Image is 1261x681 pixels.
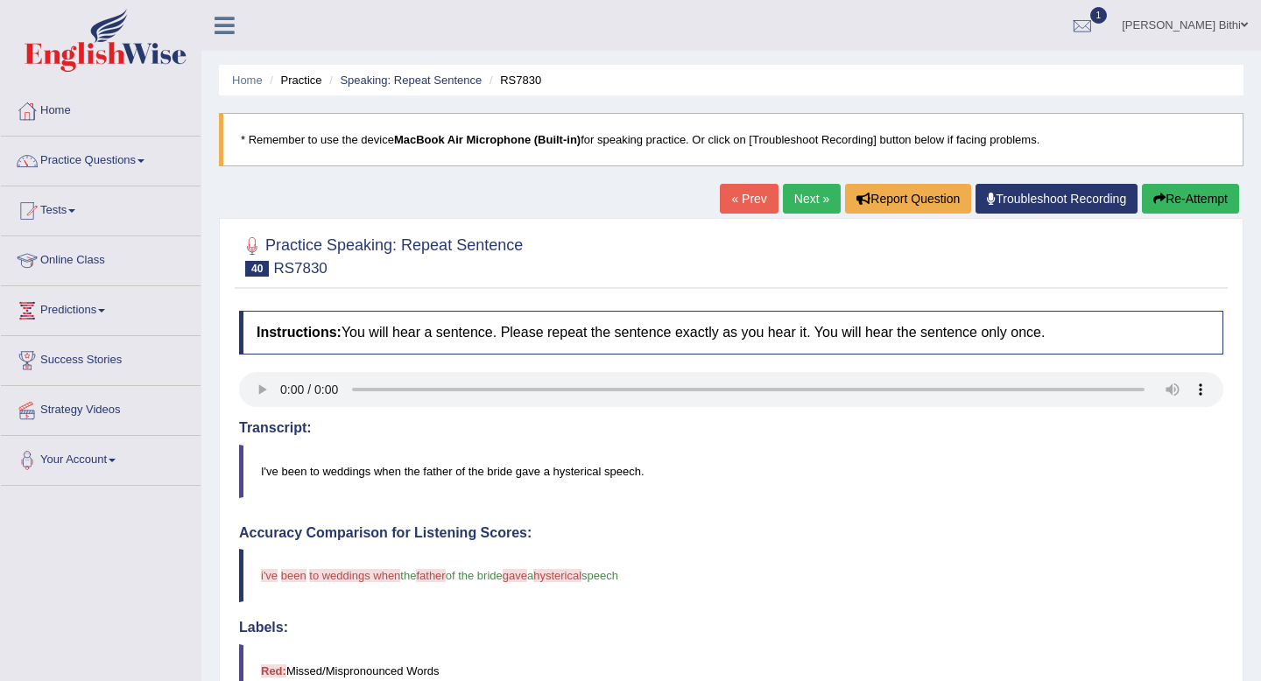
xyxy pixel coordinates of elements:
button: Re-Attempt [1142,184,1239,214]
a: Strategy Videos [1,386,201,430]
li: RS7830 [485,72,541,88]
a: Online Class [1,236,201,280]
a: Practice Questions [1,137,201,180]
span: father [416,569,445,582]
span: gave [503,569,527,582]
a: Next » [783,184,841,214]
span: been [281,569,306,582]
a: Your Account [1,436,201,480]
span: the [400,569,416,582]
h2: Practice Speaking: Repeat Sentence [239,233,523,277]
a: Troubleshoot Recording [976,184,1138,214]
li: Practice [265,72,321,88]
a: Tests [1,186,201,230]
blockquote: I've been to weddings when the father of the bride gave a hysterical speech. [239,445,1223,498]
span: 40 [245,261,269,277]
a: « Prev [720,184,778,214]
h4: Transcript: [239,420,1223,436]
a: Success Stories [1,336,201,380]
span: hysterical [533,569,581,582]
a: Home [232,74,263,87]
h4: You will hear a sentence. Please repeat the sentence exactly as you hear it. You will hear the se... [239,311,1223,355]
a: Predictions [1,286,201,330]
a: Speaking: Repeat Sentence [340,74,482,87]
span: speech [581,569,618,582]
b: MacBook Air Microphone (Built-in) [394,133,581,146]
h4: Accuracy Comparison for Listening Scores: [239,525,1223,541]
span: a [527,569,533,582]
small: RS7830 [273,260,327,277]
span: of the bride [446,569,503,582]
span: 1 [1090,7,1108,24]
blockquote: * Remember to use the device for speaking practice. Or click on [Troubleshoot Recording] button b... [219,113,1243,166]
span: i've [261,569,278,582]
button: Report Question [845,184,971,214]
b: Red: [261,664,286,677]
b: Instructions: [257,325,342,340]
a: Home [1,87,201,130]
h4: Labels: [239,620,1223,635]
span: to weddings when [309,569,400,582]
